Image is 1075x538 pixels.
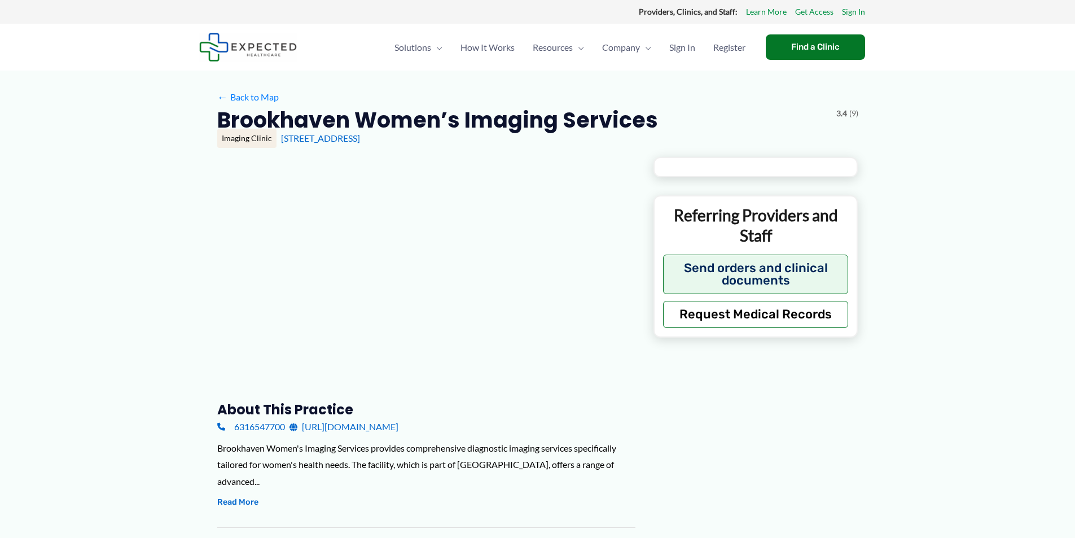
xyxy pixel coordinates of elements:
a: [URL][DOMAIN_NAME] [289,418,398,435]
span: ← [217,91,228,102]
button: Read More [217,496,258,509]
span: Solutions [394,28,431,67]
div: Brookhaven Women's Imaging Services provides comprehensive diagnostic imaging services specifical... [217,440,635,490]
span: How It Works [460,28,515,67]
a: [STREET_ADDRESS] [281,133,360,143]
span: Register [713,28,745,67]
strong: Providers, Clinics, and Staff: [639,7,738,16]
span: 3.4 [836,106,847,121]
img: Expected Healthcare Logo - side, dark font, small [199,33,297,62]
button: Request Medical Records [663,301,849,328]
a: CompanyMenu Toggle [593,28,660,67]
span: Company [602,28,640,67]
p: Referring Providers and Staff [663,205,849,246]
h3: About this practice [217,401,635,418]
a: Sign In [660,28,704,67]
span: Menu Toggle [640,28,651,67]
span: Menu Toggle [431,28,442,67]
a: SolutionsMenu Toggle [385,28,451,67]
a: ←Back to Map [217,89,279,106]
a: Sign In [842,5,865,19]
span: Menu Toggle [573,28,584,67]
a: How It Works [451,28,524,67]
span: Sign In [669,28,695,67]
a: Register [704,28,754,67]
a: Learn More [746,5,787,19]
h2: Brookhaven Women’s Imaging Services [217,106,658,134]
a: Find a Clinic [766,34,865,60]
span: Resources [533,28,573,67]
button: Send orders and clinical documents [663,255,849,294]
a: ResourcesMenu Toggle [524,28,593,67]
span: (9) [849,106,858,121]
div: Imaging Clinic [217,129,277,148]
nav: Primary Site Navigation [385,28,754,67]
a: Get Access [795,5,833,19]
a: 6316547700 [217,418,285,435]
